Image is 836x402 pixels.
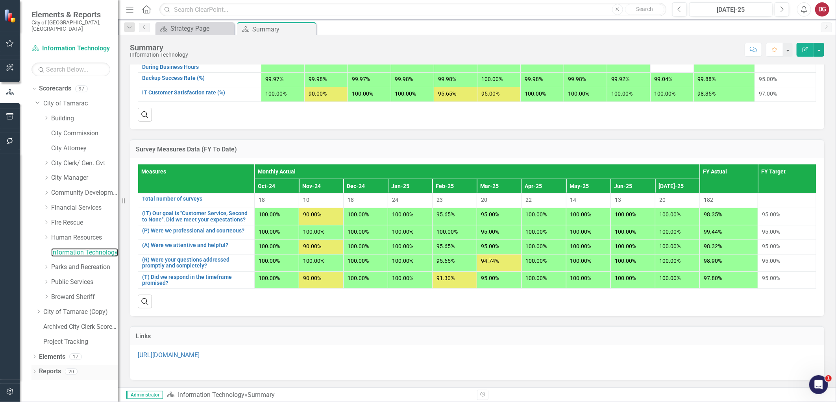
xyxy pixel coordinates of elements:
span: 24 [392,197,398,203]
span: 100.00% [348,211,369,218]
a: Elements [39,352,65,361]
span: 91.30% [436,275,455,281]
span: 100.00% [348,275,369,281]
button: [DATE]-25 [689,2,773,17]
span: 99.97% [265,76,283,82]
div: Summary [130,43,188,52]
span: 100.00% [570,258,592,264]
span: 95.00% [762,229,780,235]
span: 98.35% [704,211,722,218]
div: Summary [252,24,314,34]
span: 100.00% [392,258,413,264]
a: Parks and Recreation [51,263,118,272]
span: 99.88% [698,76,716,82]
span: 23 [436,197,443,203]
a: Human Resources [51,233,118,242]
span: 100.00% [259,258,280,264]
a: Backup Success Rate (%) [142,75,257,81]
span: 20 [659,197,666,203]
span: 98.90% [704,258,722,264]
span: 100.00% [436,229,458,235]
a: City of Tamarac [43,99,118,108]
span: 99.98% [568,76,586,82]
input: Search ClearPoint... [159,3,666,17]
a: City of Tamarac (Copy) [43,308,118,317]
button: Search [625,4,664,15]
a: (A) Were we attentive and helpful? [142,242,250,248]
span: 100.00% [395,90,416,97]
span: 182 [704,197,713,203]
span: 100.00% [659,243,681,249]
a: Strategy Page [157,24,232,33]
span: 100.00% [259,229,280,235]
span: 20 [481,197,487,203]
td: Double-Click to Edit Right Click for Context Menu [138,208,255,225]
a: [URL][DOMAIN_NAME] [138,351,200,359]
iframe: Intercom live chat [809,375,828,394]
span: 99.98% [395,76,413,82]
span: 100.00% [615,243,636,249]
a: Scorecards [39,84,71,93]
span: 100.00% [348,258,369,264]
span: 95.00% [762,275,780,281]
span: 1 [825,375,832,382]
span: 18 [348,197,354,203]
button: DG [815,2,829,17]
a: Fire Rescue [51,218,118,227]
span: 98.32% [704,243,722,249]
span: 100.00% [392,275,413,281]
div: 20 [65,368,78,375]
h3: Links [136,333,818,340]
a: Public Services [51,278,118,287]
a: Information Technology [51,248,118,257]
td: Double-Click to Edit Right Click for Context Menu [138,87,261,102]
a: (IT) Our goal is "Customer Service, Second to None". Did we meet your expectations? [142,210,250,223]
span: 22 [526,197,532,203]
span: 100.00% [352,90,373,97]
span: 100.00% [259,243,280,249]
span: 100.00% [259,275,280,281]
span: 13 [615,197,621,203]
a: Financial Services [51,203,118,212]
span: 100.00% [659,275,681,281]
span: 100.00% [526,229,547,235]
span: 99.44% [704,229,722,235]
span: 90.00% [303,243,321,249]
input: Search Below... [31,63,110,76]
a: (R) Were your questions addressed promptly and completely? [142,257,250,269]
div: » [167,391,471,400]
a: City Commission [51,129,118,138]
span: 100.00% [615,275,636,281]
td: Double-Click to Edit Right Click for Context Menu [138,73,261,87]
a: (T) Did we respond in the timeframe promised? [142,274,250,286]
span: 95.00% [481,275,499,281]
span: 99.98% [525,76,543,82]
span: 100.00% [611,90,633,97]
span: 100.00% [265,90,287,97]
div: Information Technology [130,52,188,58]
span: 100.00% [570,275,592,281]
td: Double-Click to Edit Right Click for Context Menu [138,271,255,289]
span: 100.00% [348,229,369,235]
a: Information Technology [31,44,110,53]
span: 90.00% [309,90,327,97]
h3: Survey Measures Data (FY To Date) [136,146,818,153]
span: 100.00% [481,76,503,82]
a: Reports [39,367,61,376]
span: 99.04% [655,76,673,82]
span: 18 [259,197,265,203]
span: 95.00% [762,211,780,218]
span: Administrator [126,391,163,399]
span: 100.00% [525,90,546,97]
div: Strategy Page [170,24,232,33]
a: Total number of surveys [142,196,250,202]
span: 100.00% [615,211,636,218]
span: 100.00% [570,243,592,249]
span: 100.00% [570,211,592,218]
span: 100.00% [526,275,547,281]
span: 95.00% [481,243,499,249]
span: 95.65% [436,258,455,264]
span: 100.00% [615,229,636,235]
div: 97 [75,85,88,92]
